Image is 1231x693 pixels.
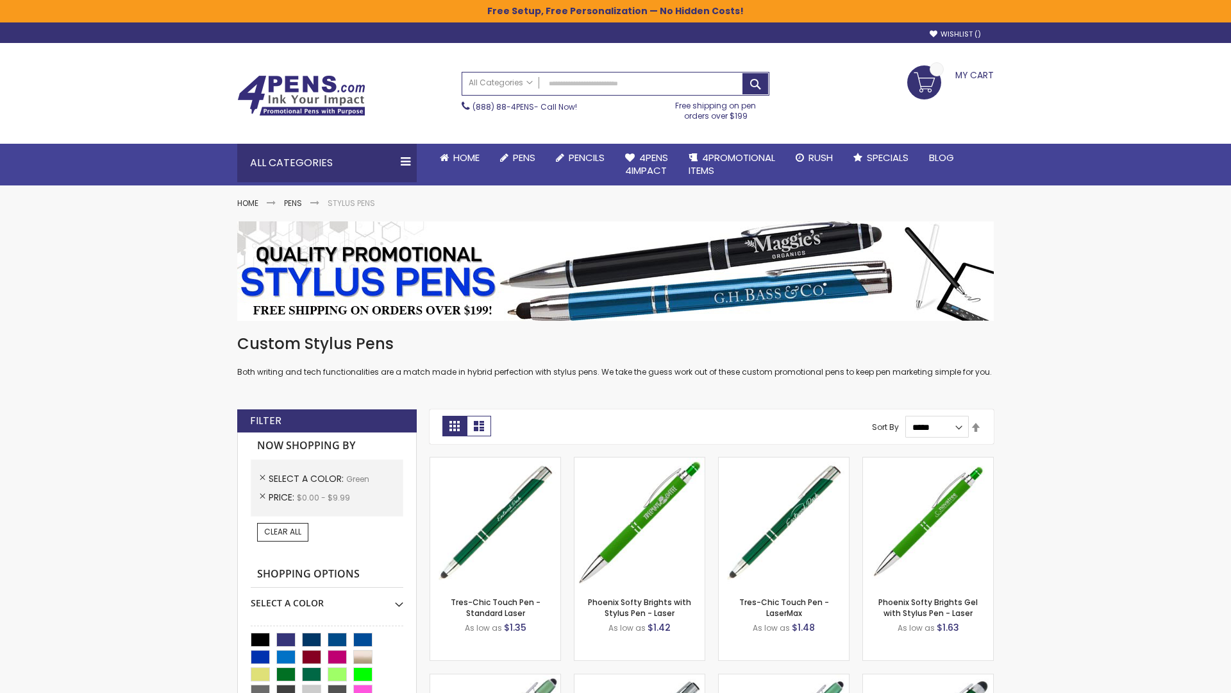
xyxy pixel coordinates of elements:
[462,73,539,94] a: All Categories
[662,96,770,121] div: Free shipping on pen orders over $199
[473,101,534,112] a: (888) 88-4PENS
[863,674,993,685] a: Logo Beam Stylus LIght Up Pen-Green
[430,457,560,468] a: Tres-Chic Touch Pen - Standard Laser-Green
[739,597,829,618] a: Tres-Chic Touch Pen - LaserMax
[237,144,417,182] div: All Categories
[469,78,533,88] span: All Categories
[251,432,403,459] strong: Now Shopping by
[264,526,301,537] span: Clear All
[898,622,935,633] span: As low as
[237,198,258,209] a: Home
[251,561,403,588] strong: Shopping Options
[785,144,843,172] a: Rush
[346,474,369,484] span: Green
[473,101,577,112] span: - Call Now!
[250,414,281,428] strong: Filter
[863,457,993,468] a: Phoenix Softy Brights Gel with Stylus Pen - Laser-Green
[237,334,994,354] h1: Custom Stylus Pens
[237,221,994,321] img: Stylus Pens
[430,458,560,588] img: Tres-Chic Touch Pen - Standard Laser-Green
[546,144,615,172] a: Pencils
[648,621,671,634] span: $1.42
[678,144,785,185] a: 4PROMOTIONALITEMS
[867,151,909,164] span: Specials
[430,674,560,685] a: Ellipse Stylus Pen - LaserMax-Green
[719,457,849,468] a: Tres-Chic Touch Pen - LaserMax-Green
[574,674,705,685] a: Tres-Chic Softy Stylus Pen - Laser-Green
[719,674,849,685] a: Ellipse Stylus Pen - ColorJet-Green
[689,151,775,177] span: 4PROMOTIONAL ITEMS
[792,621,815,634] span: $1.48
[808,151,833,164] span: Rush
[872,422,899,432] label: Sort By
[453,151,480,164] span: Home
[430,144,490,172] a: Home
[753,622,790,633] span: As low as
[719,458,849,588] img: Tres-Chic Touch Pen - LaserMax-Green
[237,334,994,378] div: Both writing and tech functionalities are a match made in hybrid perfection with stylus pens. We ...
[863,458,993,588] img: Phoenix Softy Brights Gel with Stylus Pen - Laser-Green
[465,622,502,633] span: As low as
[297,492,350,503] span: $0.00 - $9.99
[513,151,535,164] span: Pens
[615,144,678,185] a: 4Pens4impact
[269,491,297,504] span: Price
[237,75,365,116] img: 4Pens Custom Pens and Promotional Products
[843,144,919,172] a: Specials
[608,622,646,633] span: As low as
[451,597,540,618] a: Tres-Chic Touch Pen - Standard Laser
[588,597,691,618] a: Phoenix Softy Brights with Stylus Pen - Laser
[929,151,954,164] span: Blog
[269,472,346,485] span: Select A Color
[919,144,964,172] a: Blog
[251,588,403,610] div: Select A Color
[574,458,705,588] img: Phoenix Softy Brights with Stylus Pen - Laser-Green
[504,621,526,634] span: $1.35
[574,457,705,468] a: Phoenix Softy Brights with Stylus Pen - Laser-Green
[569,151,605,164] span: Pencils
[878,597,978,618] a: Phoenix Softy Brights Gel with Stylus Pen - Laser
[930,30,981,39] a: Wishlist
[937,621,959,634] span: $1.63
[625,151,668,177] span: 4Pens 4impact
[328,198,375,209] strong: Stylus Pens
[442,416,467,436] strong: Grid
[257,523,308,541] a: Clear All
[284,198,302,209] a: Pens
[490,144,546,172] a: Pens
